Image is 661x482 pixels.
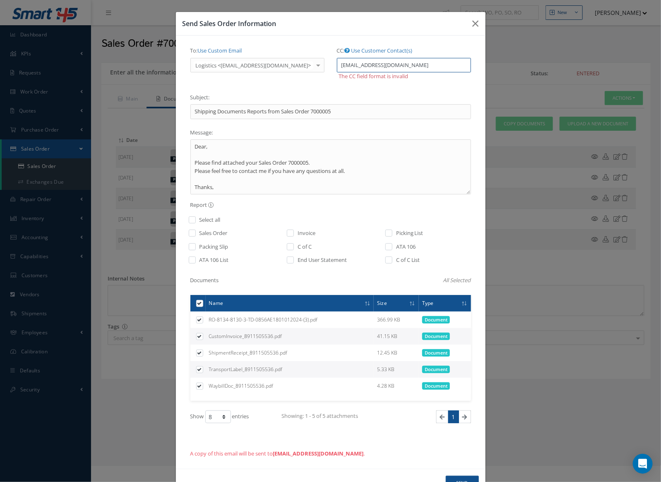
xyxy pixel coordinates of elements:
span: Size [377,299,387,307]
label: CC: [337,44,413,58]
td: RO-8134-8130-3-TD-0856AE1801012024-(3).pdf [206,312,374,328]
label: Picking List [394,229,423,237]
td: CustomInvoice_8911505536.pdf [206,328,374,345]
span: Type [422,299,434,307]
label: Sales Order [197,229,228,237]
label: C of C List [394,256,420,264]
span: All Selected [443,276,471,285]
div: Click on Label to change Attachment Preview [286,229,373,241]
span: Document [422,349,450,357]
a: 1 [448,410,459,423]
h3: Send Sales Order Information [183,19,466,29]
label: A copy of this email will be sent to . [190,447,365,461]
i: To see the report preview, click on the report name [209,202,214,208]
label: Subject: [190,91,210,105]
div: Click on Label to change Attachment Preview [188,256,274,268]
div: Click on Label to change Attachment Preview [385,256,471,268]
td: WaybillDoc_8911505536.pdf [206,378,374,394]
div: Click on Label to change Attachment Preview [385,229,471,241]
span: 12.45 KB [377,349,397,356]
label: Packing Slip [197,243,228,251]
label: ATA 106 [394,243,416,251]
span: Document [422,316,450,324]
label: Select all [197,216,221,224]
label: The CC field format is invalid [339,72,409,81]
span: Showing: 1 - 5 of 5 attachments [282,412,358,420]
div: Open Intercom Messenger [633,454,653,474]
div: Click on Label to change Attachment Preview [286,243,373,254]
div: Click on Label to change Attachment Preview [385,243,471,254]
div: Click on Label to change Attachment Preview [188,243,274,254]
i: If you want to add multiple addresses use a comma as the delimiter [345,48,350,53]
span: Document [422,366,450,373]
div: Click on Label to change Attachment Preview [188,229,274,241]
span: Name [209,299,224,307]
td: ShipmentReceipt_8911505536.pdf [206,345,374,361]
label: End User Statement [296,256,347,264]
strong: [EMAIL_ADDRESS][DOMAIN_NAME] [273,450,364,457]
td: TransportLabel_8911505536.pdf [206,361,374,378]
span: Documents [190,276,219,284]
a: Use Customer Contact(s) [351,47,413,54]
label: To: [190,44,242,58]
span: Document [422,333,450,340]
label: Invoice [296,229,315,237]
span: 366.99 KB [377,316,400,323]
span: 4.28 KB [377,382,394,389]
label: Show [190,412,204,421]
div: Click on Label to change Attachment Preview [286,256,373,268]
span: 5.33 KB [377,366,394,373]
label: ATA 106 List [197,256,229,264]
label: Message: [190,126,213,140]
label: entries [232,412,249,421]
a: Use Custom Email [198,47,242,54]
span: Logistics <[EMAIL_ADDRESS][DOMAIN_NAME]> [194,61,313,70]
label: C of C [296,243,312,251]
span: 41.15 KB [377,333,397,340]
span: Report [190,201,207,209]
span: Document [422,382,450,390]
